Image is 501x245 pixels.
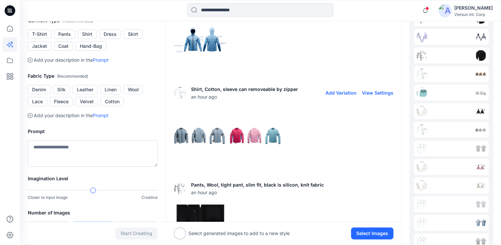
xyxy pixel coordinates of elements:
[34,112,109,120] p: Add your description in the
[34,56,109,64] p: Add your description in the
[78,30,97,39] button: Shirt
[191,189,324,196] span: an hour ago
[417,180,427,191] img: eyJhbGciOiJIUzI1NiIsImtpZCI6IjAiLCJ0eXAiOiJKV1QifQ.eyJkYXRhIjp7InR5cGUiOiJzdG9yYWdlIiwicGF0aCI6Im...
[116,221,158,231] button: 8
[476,180,486,191] img: 0.png
[476,87,486,98] img: 0.png
[73,85,98,94] button: Leather
[99,30,121,39] button: Dress
[75,97,98,106] button: Velvet
[100,85,121,94] button: Linen
[28,221,69,231] button: 1
[417,162,427,172] img: eyJhbGciOiJIUzI1NiIsImtpZCI6IjAiLCJ0eXAiOiJKV1QifQ.eyJkYXRhIjp7InR5cGUiOiJzdG9yYWdlIiwicGF0aCI6Im...
[191,85,298,93] p: Shirt, Cotton, sleeve can removeable by zipper
[174,14,226,66] img: 0.png
[28,97,47,106] button: Lace
[417,106,427,117] img: eyJhbGciOiJIUzI1NiIsImtpZCI6IjAiLCJ0eXAiOiJKV1QifQ.eyJkYXRhIjp7InR5cGUiOiJzdG9yYWdlIiwicGF0aCI6Im...
[417,124,427,135] img: eyJhbGciOiJIUzI1NiIsImtpZCI6IjAiLCJ0eXAiOiJKV1QifQ.eyJkYXRhIjp7InR5cGUiOiJzdG9yYWdlIiwicGF0aCI6Im...
[72,221,113,231] button: 4
[417,143,427,154] img: eyJhbGciOiJIUzI1NiIsImtpZCI6IjAiLCJ0eXAiOiJKV1QifQ.eyJkYXRhIjp7InR5cGUiOiJzdG9yYWdlIiwicGF0aCI6Im...
[174,182,186,194] img: eyJhbGciOiJIUzI1NiIsImtpZCI6IjAiLCJ0eXAiOiJKV1QifQ.eyJkYXRhIjp7InR5cGUiOiJzdG9yYWdlIiwicGF0aCI6Im...
[28,30,51,39] button: T-Shirt
[362,90,393,96] button: View Settings
[28,85,50,94] button: Denim
[438,4,452,17] img: avatar
[476,199,486,209] img: 0.png
[174,87,186,99] img: eyJhbGciOiJIUzI1NiIsImtpZCI6IjAiLCJ0eXAiOiJKV1QifQ.eyJkYXRhIjp7InR5cGUiOiJzdG9yYWdlIiwicGF0aCI6Im...
[191,93,298,100] span: an hour ago
[28,209,158,217] h2: Number of Images
[75,41,106,51] button: Hand-Bag
[28,194,68,201] p: Closer to input image
[50,97,73,106] button: Fleece
[124,30,142,39] button: Skirt
[124,85,143,94] button: Wool
[54,41,73,51] button: Coat
[230,109,282,162] img: 1.png
[93,113,109,118] a: Prompt
[417,217,427,228] img: eyJhbGciOiJIUzI1NiIsImtpZCI6IjAiLCJ0eXAiOiJKV1QifQ.eyJkYXRhIjp7InR5cGUiOiJzdG9yYWdlIiwicGF0aCI6Im...
[476,162,486,172] img: 0.png
[174,109,226,162] img: 0.png
[476,143,486,154] img: 0.png
[351,227,393,239] button: Select Images
[57,74,88,79] span: ( Recommended )
[191,181,324,189] p: Pants, Wool, tight pant, slim fit, black is silicon, knit fabric
[28,127,158,135] h2: Prompt
[476,217,486,228] img: 0.png
[476,124,486,135] img: 0.png
[476,32,486,42] img: 0.png
[476,69,486,79] img: 0.png
[476,50,486,61] img: 0.png
[454,4,493,12] div: [PERSON_NAME]
[54,30,75,39] button: Pants
[101,97,124,106] button: Cotton
[93,57,109,63] a: Prompt
[188,229,290,237] p: Select generated images to add to a new style
[141,194,158,201] p: Creative
[417,69,427,79] img: eyJhbGciOiJIUzI1NiIsImtpZCI6IjAiLCJ0eXAiOiJKV1QifQ.eyJkYXRhIjp7InR5cGUiOiJzdG9yYWdlIiwicGF0aCI6Im...
[476,106,486,117] img: 0.png
[417,50,427,61] img: eyJhbGciOiJIUzI1NiIsImtpZCI6IjAiLCJ0eXAiOiJKV1QifQ.eyJkYXRhIjp7InR5cGUiOiJzdG9yYWdlIiwicGF0aCI6Im...
[417,199,427,209] img: eyJhbGciOiJIUzI1NiIsImtpZCI6IjAiLCJ0eXAiOiJKV1QifQ.eyJkYXRhIjp7InR5cGUiOiJzdG9yYWdlIiwicGF0aCI6Im...
[326,90,357,96] button: Add Variation
[28,72,158,80] h2: Fabric Type
[53,85,70,94] button: Silk
[417,87,427,98] img: eyJhbGciOiJIUzI1NiIsImtpZCI6IjAiLCJ0eXAiOiJKV1QifQ.eyJkYXRhIjp7InR5cGUiOiJzdG9yYWdlIiwicGF0aCI6Im...
[454,12,493,17] div: Vietsun Int. Corp
[417,32,427,42] img: eyJhbGciOiJIUzI1NiIsImtpZCI6IjAiLCJ0eXAiOiJKV1QifQ.eyJkYXRhIjp7InR5cGUiOiJzdG9yYWdlIiwicGF0aCI6Im...
[28,41,51,51] button: Jacket
[28,175,158,183] h2: Imagination Level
